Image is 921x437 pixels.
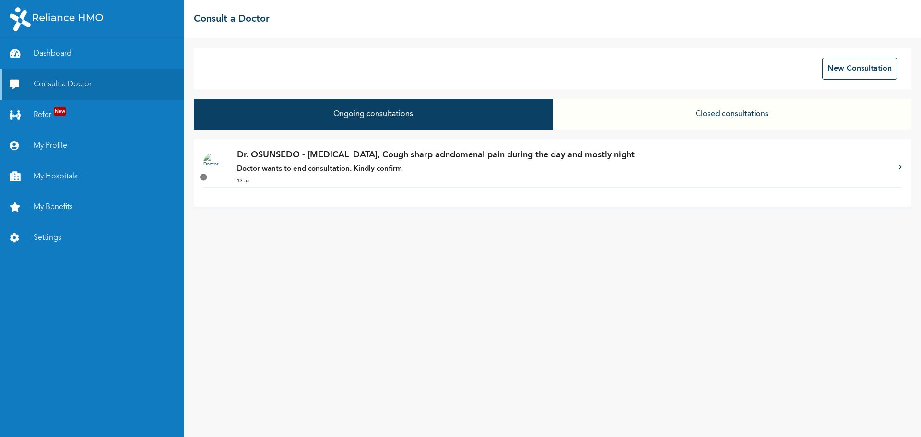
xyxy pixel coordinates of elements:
p: Dr. OSUNSEDO - [MEDICAL_DATA], Cough sharp adndomenal pain during the day and mostly night [237,149,889,162]
button: Closed consultations [553,99,911,130]
button: New Consultation [822,58,897,80]
p: 13:55 [237,177,889,185]
img: RelianceHMO's Logo [10,7,103,31]
span: New [54,107,66,116]
button: Ongoing consultations [194,99,553,130]
strong: Doctor wants to end consultation. Kindly confirm [237,165,402,173]
h2: Consult a Doctor [194,12,270,26]
img: Doctor [203,153,223,172]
